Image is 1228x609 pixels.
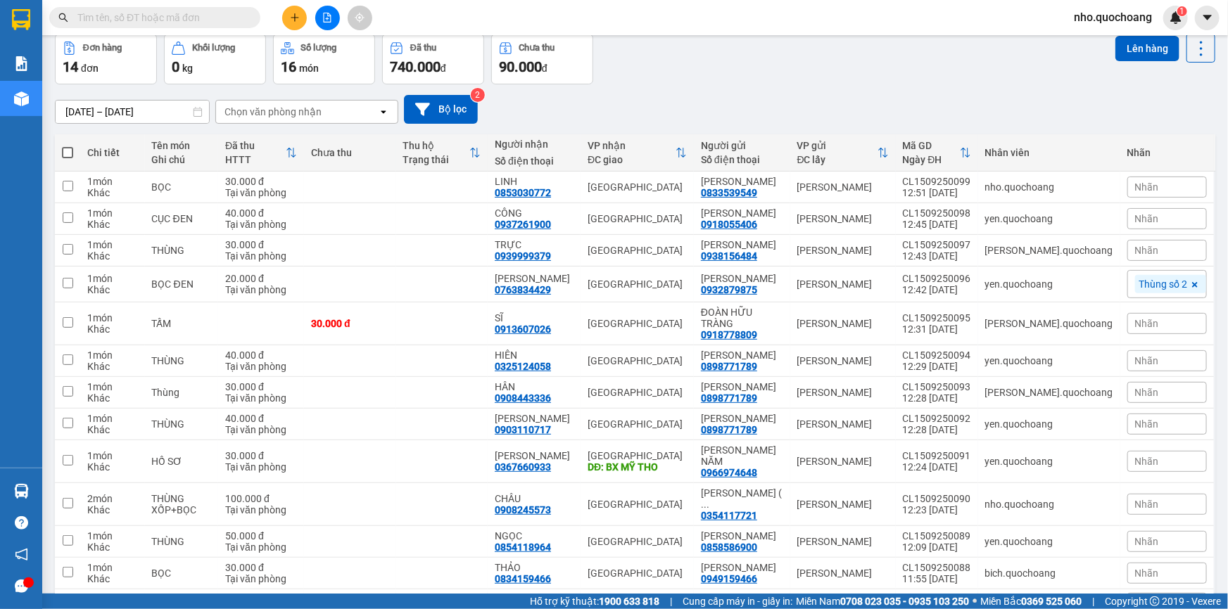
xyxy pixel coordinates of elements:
[15,548,28,561] span: notification
[1092,594,1094,609] span: |
[225,530,297,541] div: 50.000 đ
[985,278,1113,290] div: yen.quochoang
[701,284,757,295] div: 0932879875
[985,536,1113,547] div: yen.quochoang
[588,418,687,430] div: [GEOGRAPHIC_DATA]
[701,562,783,573] div: LÊ THỊ NGỌC QUÝ
[701,541,757,553] div: 0858586900
[225,450,297,461] div: 30.000 đ
[152,213,212,224] div: CỤC ĐEN
[903,392,971,404] div: 12:28 [DATE]
[588,181,687,193] div: [GEOGRAPHIC_DATA]
[903,239,971,250] div: CL1509250097
[985,181,1113,193] div: nho.quochoang
[225,239,297,250] div: 30.000 đ
[1135,355,1159,366] span: Nhãn
[87,413,138,424] div: 1 món
[701,140,783,151] div: Người gửi
[701,510,757,521] div: 0354117721
[495,273,574,284] div: THÁI NGỌC
[588,154,676,165] div: ĐC giao
[903,573,971,584] div: 11:55 [DATE]
[87,424,138,435] div: Khác
[701,219,757,230] div: 0918055406
[1177,6,1187,16] sup: 1
[495,413,574,424] div: NGUYỄN TRẠM
[1135,456,1159,467] span: Nhãn
[311,318,389,329] div: 30.000 đ
[495,239,574,250] div: TRỰC
[701,154,783,165] div: Số điện thoại
[152,245,212,256] div: THÙNG
[1135,245,1159,256] span: Nhãn
[495,424,551,435] div: 0903110717
[495,381,574,392] div: HÂN
[973,598,977,604] span: ⚪️
[218,134,304,172] th: Toggle SortBy
[796,594,969,609] span: Miền Nam
[87,207,138,219] div: 1 món
[903,562,971,573] div: CL1509250088
[137,60,279,80] div: 0908245573
[701,273,783,284] div: PHẠM THỊ THIÊN KIM
[599,596,659,607] strong: 1900 633 818
[495,207,574,219] div: CÔNG
[87,350,138,361] div: 1 món
[985,245,1113,256] div: tim.quochoang
[355,13,365,23] span: aim
[903,361,971,372] div: 12:29 [DATE]
[1135,568,1159,579] span: Nhãn
[985,418,1113,430] div: yen.quochoang
[542,63,547,74] span: đ
[1135,418,1159,430] span: Nhãn
[495,541,551,553] div: 0854118964
[581,134,694,172] th: Toggle SortBy
[985,568,1113,579] div: bich.quochoang
[225,541,297,553] div: Tại văn phòng
[903,140,960,151] div: Mã GD
[192,43,235,53] div: Khối lượng
[87,187,138,198] div: Khác
[903,461,971,473] div: 12:24 [DATE]
[12,12,127,44] div: [PERSON_NAME]
[1201,11,1214,24] span: caret-down
[378,106,389,117] svg: open
[588,245,687,256] div: [GEOGRAPHIC_DATA]
[790,134,896,172] th: Toggle SortBy
[87,176,138,187] div: 1 món
[1135,181,1159,193] span: Nhãn
[903,154,960,165] div: Ngày ĐH
[797,387,889,398] div: [PERSON_NAME]
[83,43,122,53] div: Đơn hàng
[152,456,212,467] div: HỒ SƠ
[797,355,889,366] div: [PERSON_NAME]
[225,413,297,424] div: 40.000 đ
[495,187,551,198] div: 0853030772
[56,101,209,123] input: Select a date range.
[152,418,212,430] div: THÙNG
[797,154,878,165] div: ĐC lấy
[588,536,687,547] div: [GEOGRAPHIC_DATA]
[87,504,138,515] div: Khác
[281,58,296,75] span: 16
[164,34,266,84] button: Khối lượng0kg
[225,361,297,372] div: Tại văn phòng
[1063,8,1163,26] span: nho.quochoang
[797,318,889,329] div: [PERSON_NAME]
[903,450,971,461] div: CL1509250091
[225,140,286,151] div: Đã thu
[87,361,138,372] div: Khác
[701,307,783,329] div: ĐOÀN HỮU TRÀNG
[1135,536,1159,547] span: Nhãn
[903,219,971,230] div: 12:45 [DATE]
[495,361,551,372] div: 0325124058
[903,176,971,187] div: CL1509250099
[797,278,889,290] div: [PERSON_NAME]
[797,568,889,579] div: [PERSON_NAME]
[152,181,212,193] div: BỌC
[225,461,297,473] div: Tại văn phòng
[225,493,297,504] div: 100.000 đ
[87,250,138,262] div: Khác
[588,568,687,579] div: [GEOGRAPHIC_DATA]
[225,350,297,361] div: 40.000 đ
